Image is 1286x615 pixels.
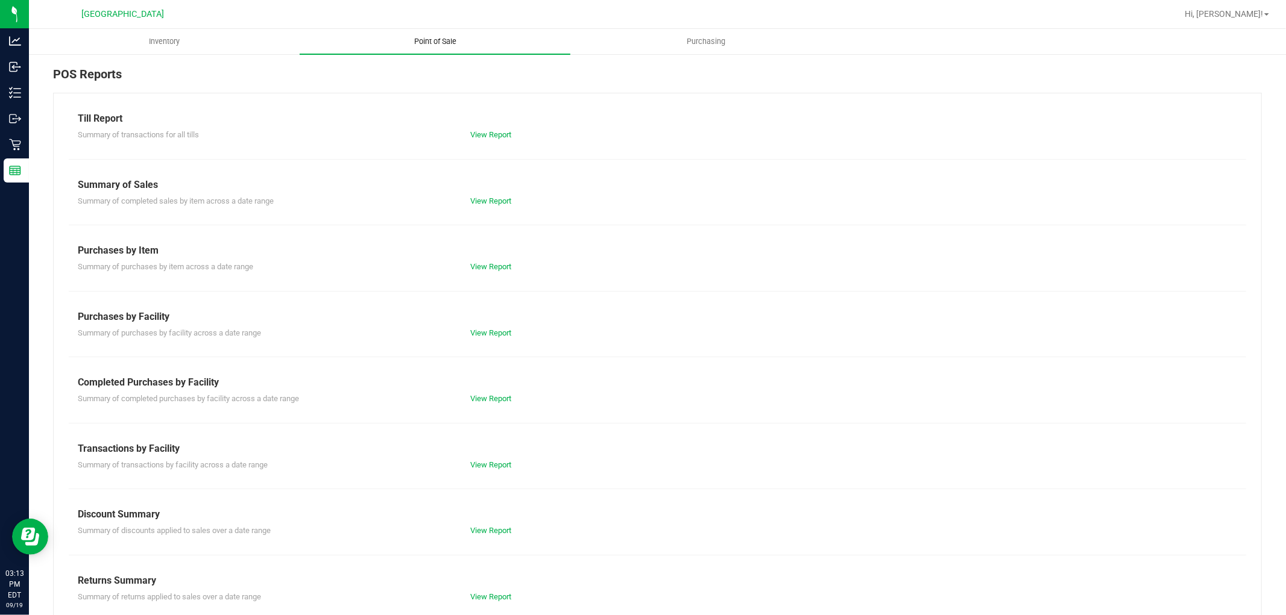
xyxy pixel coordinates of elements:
[78,243,1237,258] div: Purchases by Item
[470,460,511,469] a: View Report
[78,310,1237,324] div: Purchases by Facility
[5,601,24,610] p: 09/19
[29,29,300,54] a: Inventory
[78,592,261,601] span: Summary of returns applied to sales over a date range
[78,196,274,205] span: Summary of completed sales by item across a date range
[470,130,511,139] a: View Report
[78,460,268,469] span: Summary of transactions by facility across a date range
[78,507,1237,522] div: Discount Summary
[78,394,299,403] span: Summary of completed purchases by facility across a date range
[470,592,511,601] a: View Report
[78,130,199,139] span: Summary of transactions for all tills
[78,178,1237,192] div: Summary of Sales
[82,9,165,19] span: [GEOGRAPHIC_DATA]
[470,394,511,403] a: View Report
[9,139,21,151] inline-svg: Retail
[78,111,1237,126] div: Till Report
[78,573,1237,588] div: Returns Summary
[1185,9,1263,19] span: Hi, [PERSON_NAME]!
[78,262,253,271] span: Summary of purchases by item across a date range
[300,29,570,54] a: Point of Sale
[9,164,21,176] inline-svg: Reports
[78,442,1237,456] div: Transactions by Facility
[78,328,261,337] span: Summary of purchases by facility across a date range
[670,36,742,47] span: Purchasing
[133,36,196,47] span: Inventory
[5,568,24,601] p: 03:13 PM EDT
[9,113,21,125] inline-svg: Outbound
[9,35,21,47] inline-svg: Analytics
[78,526,271,535] span: Summary of discounts applied to sales over a date range
[470,526,511,535] a: View Report
[53,65,1262,93] div: POS Reports
[470,262,511,271] a: View Report
[9,87,21,99] inline-svg: Inventory
[78,375,1237,390] div: Completed Purchases by Facility
[570,29,841,54] a: Purchasing
[398,36,473,47] span: Point of Sale
[12,519,48,555] iframe: Resource center
[470,328,511,337] a: View Report
[470,196,511,205] a: View Report
[9,61,21,73] inline-svg: Inbound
